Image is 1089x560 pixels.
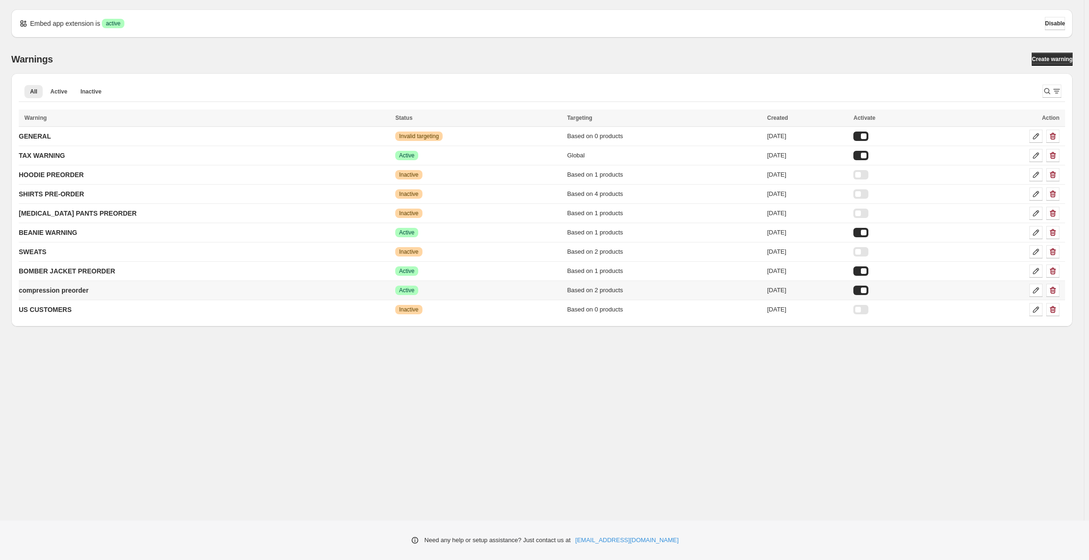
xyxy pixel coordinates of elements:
[399,132,439,140] span: Invalid targeting
[19,151,65,160] p: TAX WARNING
[767,305,848,314] div: [DATE]
[767,132,848,141] div: [DATE]
[30,19,100,28] p: Embed app extension is
[395,115,413,121] span: Status
[24,115,47,121] span: Warning
[19,247,46,257] p: SWEATS
[1032,53,1073,66] a: Create warning
[19,189,84,199] p: SHIRTS PRE-ORDER
[767,115,788,121] span: Created
[767,170,848,179] div: [DATE]
[853,115,875,121] span: Activate
[767,247,848,257] div: [DATE]
[19,264,115,279] a: BOMBER JACKET PREORDER
[19,187,84,202] a: SHIRTS PRE-ORDER
[399,229,414,236] span: Active
[1045,17,1065,30] button: Disable
[575,536,679,545] a: [EMAIL_ADDRESS][DOMAIN_NAME]
[19,148,65,163] a: TAX WARNING
[567,286,761,295] div: Based on 2 products
[399,306,418,313] span: Inactive
[106,20,120,27] span: active
[767,209,848,218] div: [DATE]
[30,88,37,95] span: All
[399,152,414,159] span: Active
[399,210,418,217] span: Inactive
[1032,55,1073,63] span: Create warning
[19,170,84,179] p: HOODIE PREORDER
[567,189,761,199] div: Based on 4 products
[19,129,51,144] a: GENERAL
[567,266,761,276] div: Based on 1 products
[19,266,115,276] p: BOMBER JACKET PREORDER
[50,88,67,95] span: Active
[567,115,592,121] span: Targeting
[19,228,77,237] p: BEANIE WARNING
[19,302,72,317] a: US CUSTOMERS
[19,225,77,240] a: BEANIE WARNING
[567,132,761,141] div: Based on 0 products
[399,267,414,275] span: Active
[767,228,848,237] div: [DATE]
[567,305,761,314] div: Based on 0 products
[399,190,418,198] span: Inactive
[19,167,84,182] a: HOODIE PREORDER
[767,189,848,199] div: [DATE]
[399,287,414,294] span: Active
[1045,20,1065,27] span: Disable
[567,151,761,160] div: Global
[1042,115,1059,121] span: Action
[19,209,137,218] p: [MEDICAL_DATA] PANTS PREORDER
[11,54,53,65] h2: Warnings
[19,283,89,298] a: compression preorder
[767,286,848,295] div: [DATE]
[567,247,761,257] div: Based on 2 products
[19,132,51,141] p: GENERAL
[19,206,137,221] a: [MEDICAL_DATA] PANTS PREORDER
[567,209,761,218] div: Based on 1 products
[399,248,418,256] span: Inactive
[1043,85,1061,98] button: Search and filter results
[399,171,418,179] span: Inactive
[767,266,848,276] div: [DATE]
[19,244,46,259] a: SWEATS
[19,286,89,295] p: compression preorder
[19,305,72,314] p: US CUSTOMERS
[80,88,101,95] span: Inactive
[567,228,761,237] div: Based on 1 products
[567,170,761,179] div: Based on 1 products
[767,151,848,160] div: [DATE]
